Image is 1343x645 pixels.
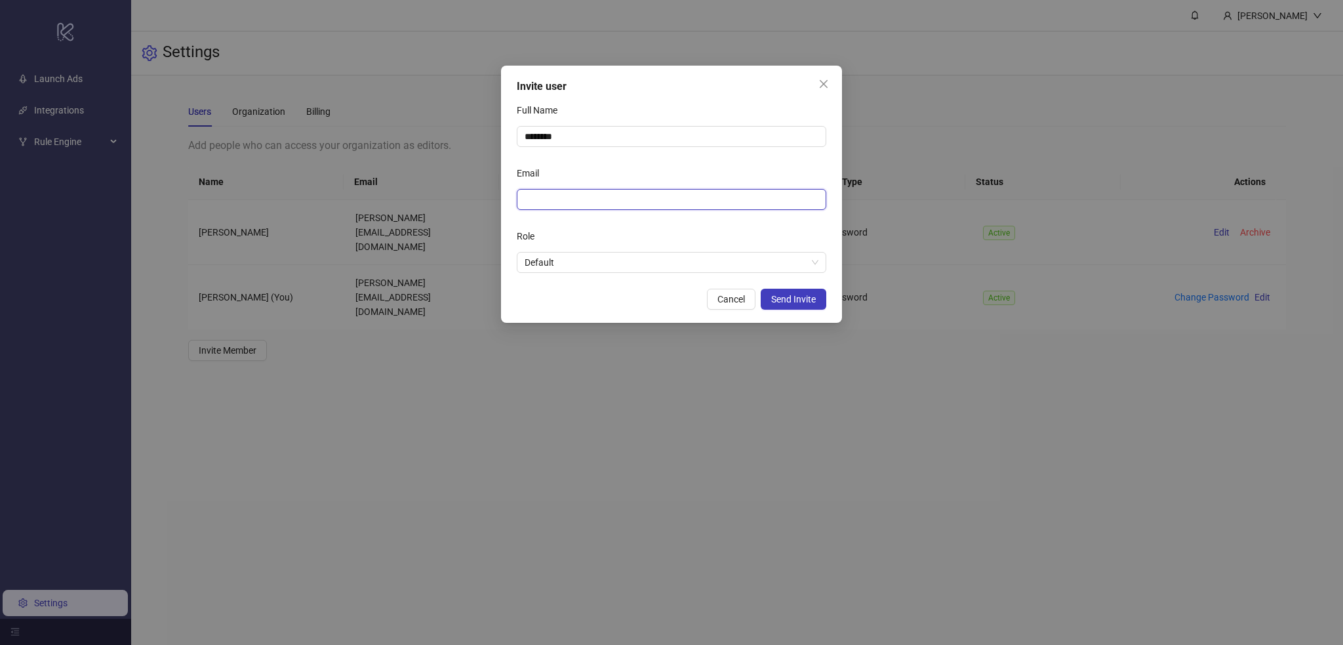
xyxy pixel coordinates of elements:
[517,226,543,247] label: Role
[717,294,745,304] span: Cancel
[761,289,826,310] button: Send Invite
[707,289,755,310] button: Cancel
[525,253,818,272] span: Default
[517,163,548,184] label: Email
[813,73,834,94] button: Close
[771,294,816,304] span: Send Invite
[818,79,829,89] span: close
[525,192,816,207] input: Email
[517,79,826,94] div: Invite user
[517,100,566,121] label: Full Name
[517,126,826,147] input: Organization name Full Name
